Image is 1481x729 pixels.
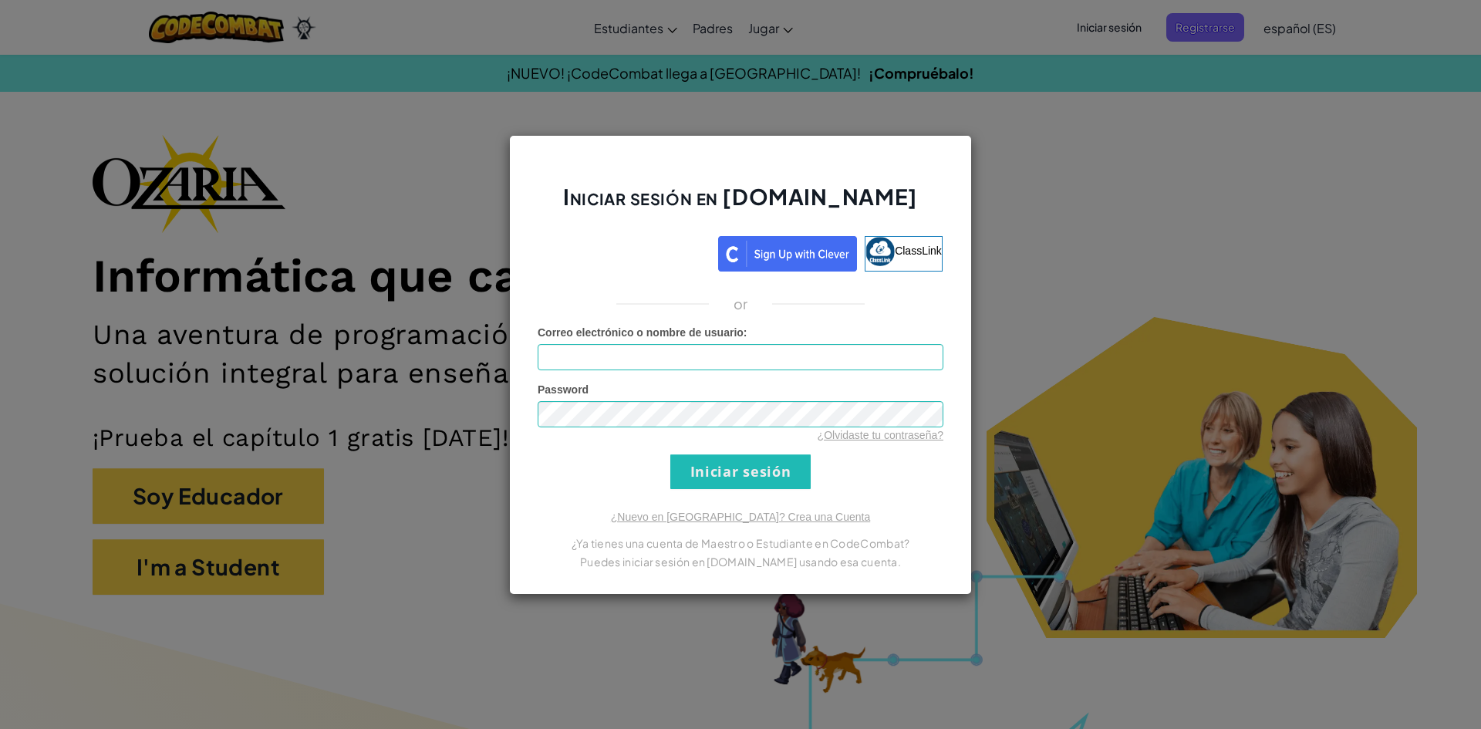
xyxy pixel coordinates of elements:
label: : [538,325,747,340]
a: ¿Nuevo en [GEOGRAPHIC_DATA]? Crea una Cuenta [611,511,870,523]
img: clever_sso_button@2x.png [718,236,857,272]
img: classlink-logo-small.png [865,237,895,266]
p: Puedes iniciar sesión en [DOMAIN_NAME] usando esa cuenta. [538,552,943,571]
iframe: Botón Iniciar sesión con Google [531,235,718,268]
span: Correo electrónico o nombre de usuario [538,326,744,339]
p: ¿Ya tienes una cuenta de Maestro o Estudiante en CodeCombat? [538,534,943,552]
h2: Iniciar sesión en [DOMAIN_NAME] [538,182,943,227]
input: Iniciar sesión [670,454,811,489]
span: ClassLink [895,244,942,256]
a: ¿Olvidaste tu contraseña? [818,429,943,441]
p: or [734,295,748,313]
span: Password [538,383,589,396]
